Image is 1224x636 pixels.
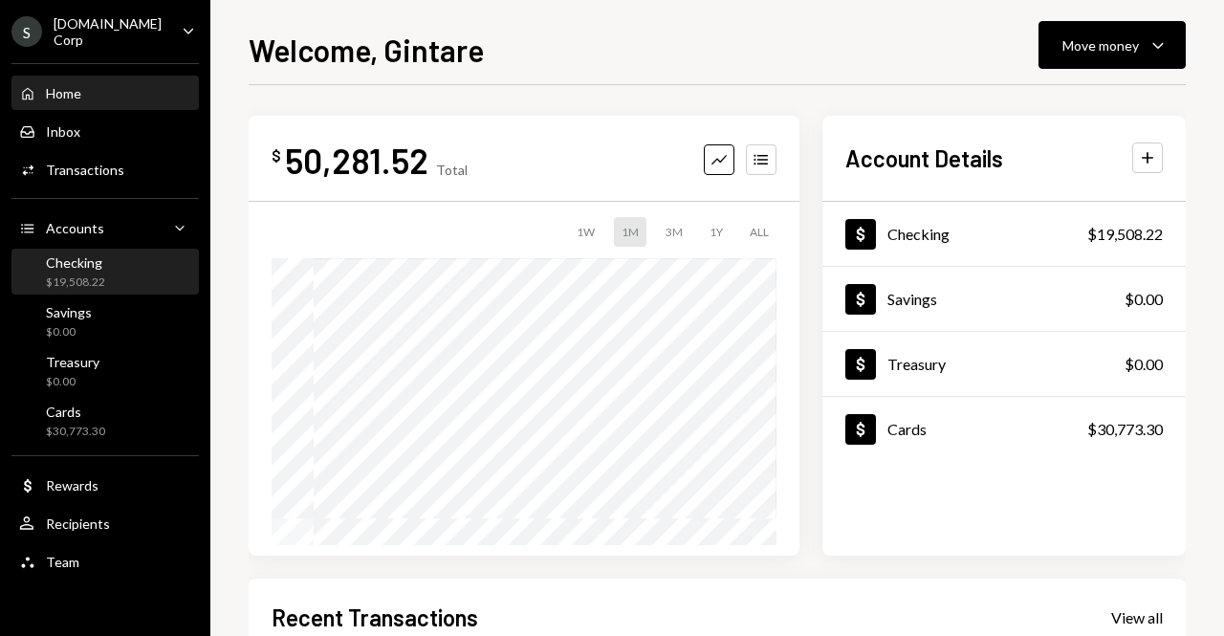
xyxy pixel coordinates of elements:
[46,374,99,390] div: $0.00
[46,324,92,340] div: $0.00
[46,254,105,271] div: Checking
[272,146,281,165] div: $
[11,468,199,502] a: Rewards
[887,355,946,373] div: Treasury
[11,76,199,110] a: Home
[658,217,690,247] div: 3M
[46,274,105,291] div: $19,508.22
[887,290,937,308] div: Savings
[887,225,950,243] div: Checking
[1111,606,1163,627] a: View all
[11,544,199,579] a: Team
[1087,418,1163,441] div: $30,773.30
[569,217,602,247] div: 1W
[614,217,646,247] div: 1M
[11,398,199,444] a: Cards$30,773.30
[46,162,124,178] div: Transactions
[46,404,105,420] div: Cards
[1125,353,1163,376] div: $0.00
[742,217,776,247] div: ALL
[436,162,468,178] div: Total
[1111,608,1163,627] div: View all
[822,202,1186,266] a: Checking$19,508.22
[46,123,80,140] div: Inbox
[46,424,105,440] div: $30,773.30
[887,420,927,438] div: Cards
[11,506,199,540] a: Recipients
[46,515,110,532] div: Recipients
[11,298,199,344] a: Savings$0.00
[1038,21,1186,69] button: Move money
[822,267,1186,331] a: Savings$0.00
[46,554,79,570] div: Team
[1125,288,1163,311] div: $0.00
[46,85,81,101] div: Home
[11,16,42,47] div: S
[11,249,199,295] a: Checking$19,508.22
[11,210,199,245] a: Accounts
[845,143,1003,174] h2: Account Details
[46,354,99,370] div: Treasury
[822,397,1186,461] a: Cards$30,773.30
[702,217,731,247] div: 1Y
[46,220,104,236] div: Accounts
[11,152,199,186] a: Transactions
[11,348,199,394] a: Treasury$0.00
[46,304,92,320] div: Savings
[46,477,98,493] div: Rewards
[1062,35,1139,55] div: Move money
[54,15,166,48] div: [DOMAIN_NAME] Corp
[249,31,484,69] h1: Welcome, Gintare
[272,602,478,633] h2: Recent Transactions
[285,139,428,182] div: 50,281.52
[1087,223,1163,246] div: $19,508.22
[11,114,199,148] a: Inbox
[822,332,1186,396] a: Treasury$0.00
